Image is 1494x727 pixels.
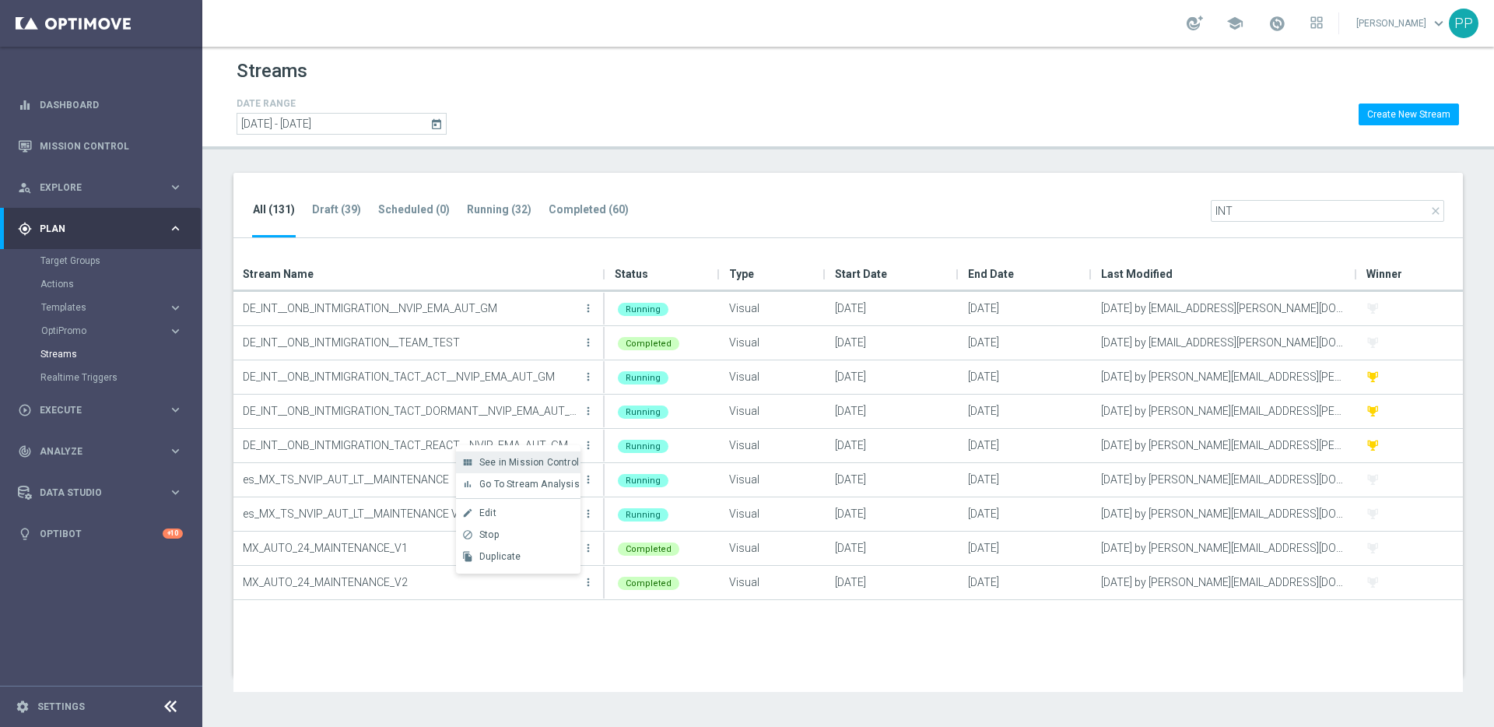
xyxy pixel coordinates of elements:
[618,474,668,487] div: Running
[237,98,447,109] h4: DATE RANGE
[40,125,183,167] a: Mission Control
[959,566,1092,599] div: [DATE]
[243,536,579,560] p: MX_AUTO_24_MAINTENANCE_V1
[40,272,201,296] div: Actions
[243,365,579,388] p: DE_INT__ONB_INTMIGRATION_TACT_ACT__NVIP_EMA_AUT_GM
[582,302,594,314] i: more_vert
[826,566,959,599] div: [DATE]
[17,404,184,416] div: play_circle_outline Execute keyboard_arrow_right
[18,444,168,458] div: Analyze
[40,255,162,267] a: Target Groups
[618,440,668,453] div: Running
[40,301,184,314] button: Templates keyboard_arrow_right
[582,371,594,383] i: more_vert
[16,700,30,714] i: settings
[456,524,580,546] button: block Stop
[580,430,596,461] button: more_vert
[243,468,579,491] p: es_MX_TS_NVIP_AUT_LT__MAINTENANCE
[243,434,579,457] p: DE_INT__ONB_INTMIGRATION_TACT_REACT__NVIP_EMA_AUT_GM
[618,303,668,316] div: Running
[40,513,163,554] a: Optibot
[1092,326,1357,360] div: [DATE] by [EMAIL_ADDRESS][PERSON_NAME][DOMAIN_NAME]
[168,300,183,315] i: keyboard_arrow_right
[720,463,826,497] div: Visual
[720,360,826,394] div: Visual
[243,502,579,525] p: es_MX_TS_NVIP_AUT_LT__MAINTENANCE V2
[618,543,679,556] div: Completed
[826,532,959,565] div: [DATE]
[479,551,521,562] span: Duplicate
[18,98,32,112] i: equalizer
[582,576,594,588] i: more_vert
[462,507,473,518] i: create
[729,258,754,290] span: Type
[253,203,295,216] tab-header: All (131)
[467,203,531,216] tab-header: Running (32)
[959,463,1092,497] div: [DATE]
[17,445,184,458] button: track_changes Analyze keyboard_arrow_right
[479,479,580,490] span: Go To Stream Analysis
[40,325,184,337] div: OptiPromo keyboard_arrow_right
[1430,15,1447,32] span: keyboard_arrow_down
[580,327,596,358] button: more_vert
[40,366,201,389] div: Realtime Triggers
[618,337,679,350] div: Completed
[582,439,594,451] i: more_vert
[959,395,1092,428] div: [DATE]
[720,532,826,565] div: Visual
[462,457,473,468] i: view_module
[40,406,168,415] span: Execute
[243,331,579,354] p: DE_INT__ONB_INTMIGRATION__TEAM_TEST
[312,203,361,216] tab-header: Draft (39)
[826,360,959,394] div: [DATE]
[163,529,183,539] div: +10
[1092,463,1357,497] div: [DATE] by [PERSON_NAME][EMAIL_ADDRESS][DOMAIN_NAME]
[618,577,679,590] div: Completed
[826,395,959,428] div: [DATE]
[615,258,648,290] span: Status
[243,297,579,320] p: DE_INT__ONB_INTMIGRATION__NVIP_EMA_AUT_GM
[40,319,201,342] div: OptiPromo
[549,203,629,216] tab-header: Completed (60)
[18,222,168,236] div: Plan
[720,429,826,462] div: Visual
[18,181,168,195] div: Explore
[720,292,826,325] div: Visual
[18,403,32,417] i: play_circle_outline
[18,444,32,458] i: track_changes
[1092,497,1357,531] div: [DATE] by [PERSON_NAME][EMAIL_ADDRESS][DOMAIN_NAME]
[1092,566,1357,599] div: [DATE] by [PERSON_NAME][EMAIL_ADDRESS][DOMAIN_NAME]
[580,532,596,564] button: more_vert
[428,113,447,136] button: today
[41,303,153,312] span: Templates
[17,140,184,153] button: Mission Control
[582,336,594,349] i: more_vert
[40,447,168,456] span: Analyze
[826,326,959,360] div: [DATE]
[582,473,594,486] i: more_vert
[462,529,473,540] i: block
[826,292,959,325] div: [DATE]
[18,486,168,500] div: Data Studio
[456,473,580,495] button: bar_chart Go To Stream Analysis
[618,508,668,522] div: Running
[1226,15,1243,32] span: school
[1092,429,1357,462] div: [DATE] by [PERSON_NAME][EMAIL_ADDRESS][PERSON_NAME][DOMAIN_NAME]
[1429,205,1442,217] i: close
[17,99,184,111] button: equalizer Dashboard
[168,180,183,195] i: keyboard_arrow_right
[40,278,162,290] a: Actions
[18,403,168,417] div: Execute
[17,223,184,235] button: gps_fixed Plan keyboard_arrow_right
[826,429,959,462] div: [DATE]
[479,507,496,518] span: Edit
[582,405,594,417] i: more_vert
[968,258,1014,290] span: End Date
[40,183,168,192] span: Explore
[243,399,579,423] p: DE_INT__ONB_INTMIGRATION_TACT_DORMANT__NVIP_EMA_AUT_GM
[720,326,826,360] div: Visual
[41,326,153,335] span: OptiPromo
[582,507,594,520] i: more_vert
